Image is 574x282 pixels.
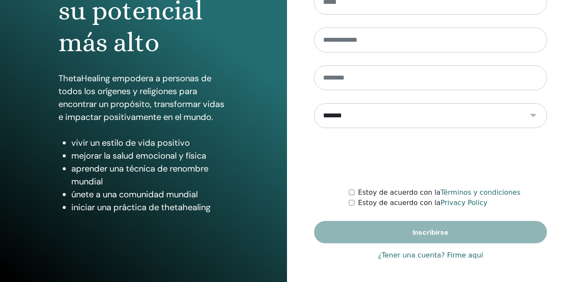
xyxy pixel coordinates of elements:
[71,162,228,188] li: aprender una técnica de renombre mundial
[440,199,487,207] a: Privacy Policy
[365,141,496,175] iframe: reCAPTCHA
[358,198,487,208] label: Estoy de acuerdo con la
[71,188,228,201] li: únete a una comunidad mundial
[378,250,483,261] a: ¿Tener una cuenta? Firme aquí
[358,187,520,198] label: Estoy de acuerdo con la
[440,188,520,196] a: Términos y condiciones
[71,149,228,162] li: mejorar la salud emocional y física
[58,72,228,123] p: ThetaHealing empodera a personas de todos los orígenes y religiones para encontrar un propósito, ...
[71,201,228,214] li: iniciar una práctica de thetahealing
[71,136,228,149] li: vivir un estilo de vida positivo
